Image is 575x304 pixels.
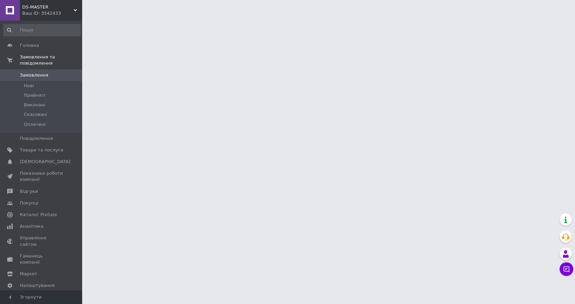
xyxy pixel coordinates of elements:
span: Гаманець компанії [20,253,63,265]
span: Прийняті [24,92,45,98]
span: Головна [20,42,39,49]
span: Маркет [20,271,37,277]
span: Покупці [20,200,38,206]
span: Нові [24,83,34,89]
span: Показники роботи компанії [20,170,63,183]
span: Аналітика [20,223,43,229]
button: Чат з покупцем [560,262,573,276]
span: Замовлення та повідомлення [20,54,82,66]
span: Виконані [24,102,45,108]
span: Оплачені [24,121,46,128]
span: Замовлення [20,72,48,78]
span: Відгуки [20,188,38,195]
div: Ваш ID: 3542433 [22,10,82,16]
span: Каталог ProSale [20,212,57,218]
span: Налаштування [20,282,55,289]
span: DS-MASTER [22,4,74,10]
span: [DEMOGRAPHIC_DATA] [20,159,71,165]
span: Товари та послуги [20,147,63,153]
input: Пошук [3,24,81,36]
span: Управління сайтом [20,235,63,247]
span: Скасовані [24,111,47,118]
span: Повідомлення [20,135,53,142]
